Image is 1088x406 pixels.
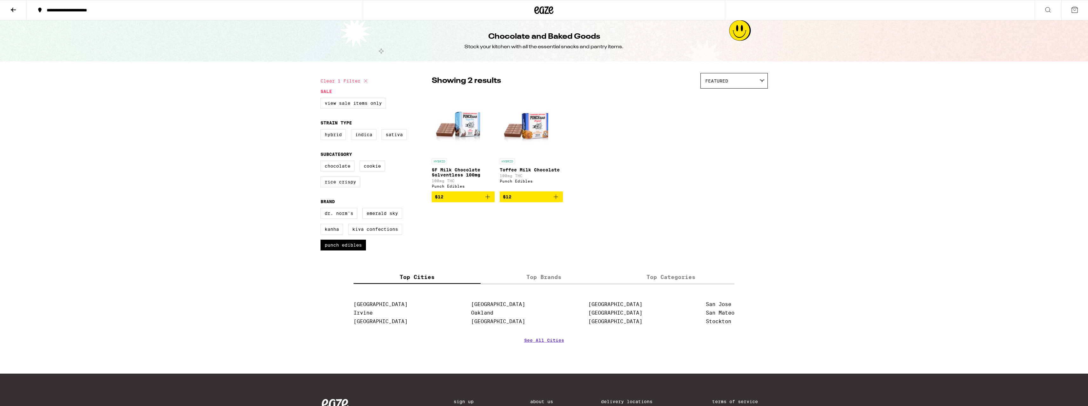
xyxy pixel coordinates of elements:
[503,194,511,199] span: $12
[454,399,482,404] a: Sign Up
[588,310,642,316] a: [GEOGRAPHIC_DATA]
[471,301,525,307] a: [GEOGRAPHIC_DATA]
[500,158,515,164] p: HYBRID
[321,224,343,235] label: Kanha
[321,176,360,187] label: Rice Crispy
[500,191,563,202] button: Add to bag
[601,399,664,404] a: Delivery Locations
[432,92,495,155] img: Punch Edibles - SF Milk Chocolate Solventless 100mg
[321,129,346,140] label: Hybrid
[360,161,385,171] label: Cookie
[500,92,563,155] img: Punch Edibles - Toffee Milk Chocolate
[435,194,443,199] span: $12
[354,318,408,324] a: [GEOGRAPHIC_DATA]
[500,179,563,183] div: Punch Edibles
[432,76,501,86] p: Showing 2 results
[321,120,352,125] legend: Strain Type
[471,318,525,324] a: [GEOGRAPHIC_DATA]
[354,270,735,284] div: tabs
[432,184,495,188] div: Punch Edibles
[432,179,495,183] p: 100mg THC
[362,208,402,219] label: Emerald Sky
[588,301,642,307] a: [GEOGRAPHIC_DATA]
[321,208,357,219] label: Dr. Norm's
[712,399,767,404] a: Terms of Service
[706,318,731,324] a: Stockton
[432,158,447,164] p: HYBRID
[382,129,407,140] label: Sativa
[500,167,563,172] p: Toffee Milk Chocolate
[471,310,493,316] a: Oakland
[706,301,731,307] a: San Jose
[321,152,352,157] legend: Subcategory
[351,129,376,140] label: Indica
[607,270,734,284] label: Top Categories
[354,301,408,307] a: [GEOGRAPHIC_DATA]
[321,73,369,89] button: Clear 1 filter
[354,310,373,316] a: Irvine
[464,43,624,50] div: Stock your kitchen with all the essential snacks and pantry items.
[432,92,495,191] a: Open page for SF Milk Chocolate Solventless 100mg from Punch Edibles
[524,338,564,361] a: See All Cities
[321,199,335,204] legend: Brand
[354,270,481,284] label: Top Cities
[588,318,642,324] a: [GEOGRAPHIC_DATA]
[705,78,728,83] span: Featured
[348,224,402,235] label: Kiva Confections
[321,98,386,109] label: View Sale Items Only
[321,89,332,94] legend: Sale
[321,240,366,250] label: Punch Edibles
[500,174,563,178] p: 100mg THC
[488,31,600,42] h1: Chocolate and Baked Goods
[321,161,355,171] label: Chocolate
[481,270,608,284] label: Top Brands
[432,191,495,202] button: Add to bag
[432,167,495,177] p: SF Milk Chocolate Solventless 100mg
[530,399,553,404] a: About Us
[706,310,734,316] a: San Mateo
[500,92,563,191] a: Open page for Toffee Milk Chocolate from Punch Edibles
